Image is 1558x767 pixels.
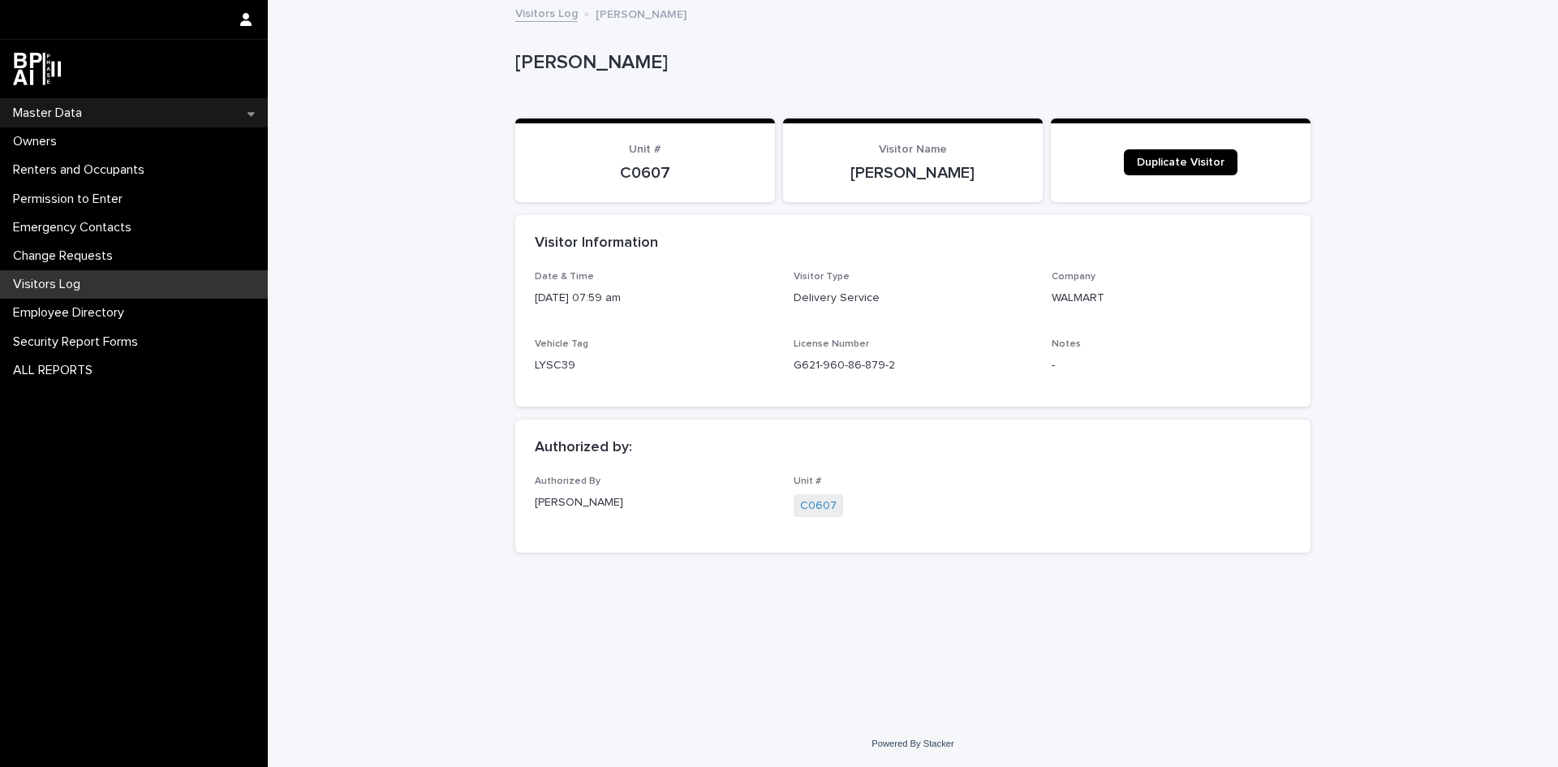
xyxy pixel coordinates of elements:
span: Unit # [794,476,821,486]
span: Visitor Type [794,272,850,282]
span: Duplicate Visitor [1137,157,1224,168]
span: Notes [1052,339,1081,349]
p: LYSC39 [535,357,774,374]
p: [DATE] 07:59 am [535,290,774,307]
p: G621-960-86-879-2 [794,357,1033,374]
p: ALL REPORTS [6,363,105,378]
p: Emergency Contacts [6,220,144,235]
a: Powered By Stacker [872,739,953,748]
p: WALMART [1052,290,1291,307]
p: [PERSON_NAME] [515,51,1304,75]
span: Authorized By [535,476,600,486]
h2: Visitor Information [535,235,658,252]
p: [PERSON_NAME] [535,494,774,511]
p: C0607 [535,163,755,183]
span: Unit # [629,144,661,155]
p: Renters and Occupants [6,162,157,178]
a: Duplicate Visitor [1124,149,1237,175]
img: dwgmcNfxSF6WIOOXiGgu [13,53,61,85]
p: [PERSON_NAME] [803,163,1023,183]
p: Master Data [6,106,95,121]
p: Visitors Log [6,277,93,292]
p: Change Requests [6,248,126,264]
p: Security Report Forms [6,334,151,350]
span: Visitor Name [879,144,947,155]
p: Employee Directory [6,305,137,321]
a: C0607 [800,498,837,515]
span: Date & Time [535,272,594,282]
span: License Number [794,339,869,349]
p: - [1052,357,1291,374]
span: Vehicle Tag [535,339,588,349]
p: Delivery Service [794,290,1033,307]
p: [PERSON_NAME] [596,4,686,22]
p: Owners [6,134,70,149]
p: Permission to Enter [6,192,136,207]
span: Company [1052,272,1095,282]
h2: Authorized by: [535,439,632,457]
a: Visitors Log [515,3,578,22]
